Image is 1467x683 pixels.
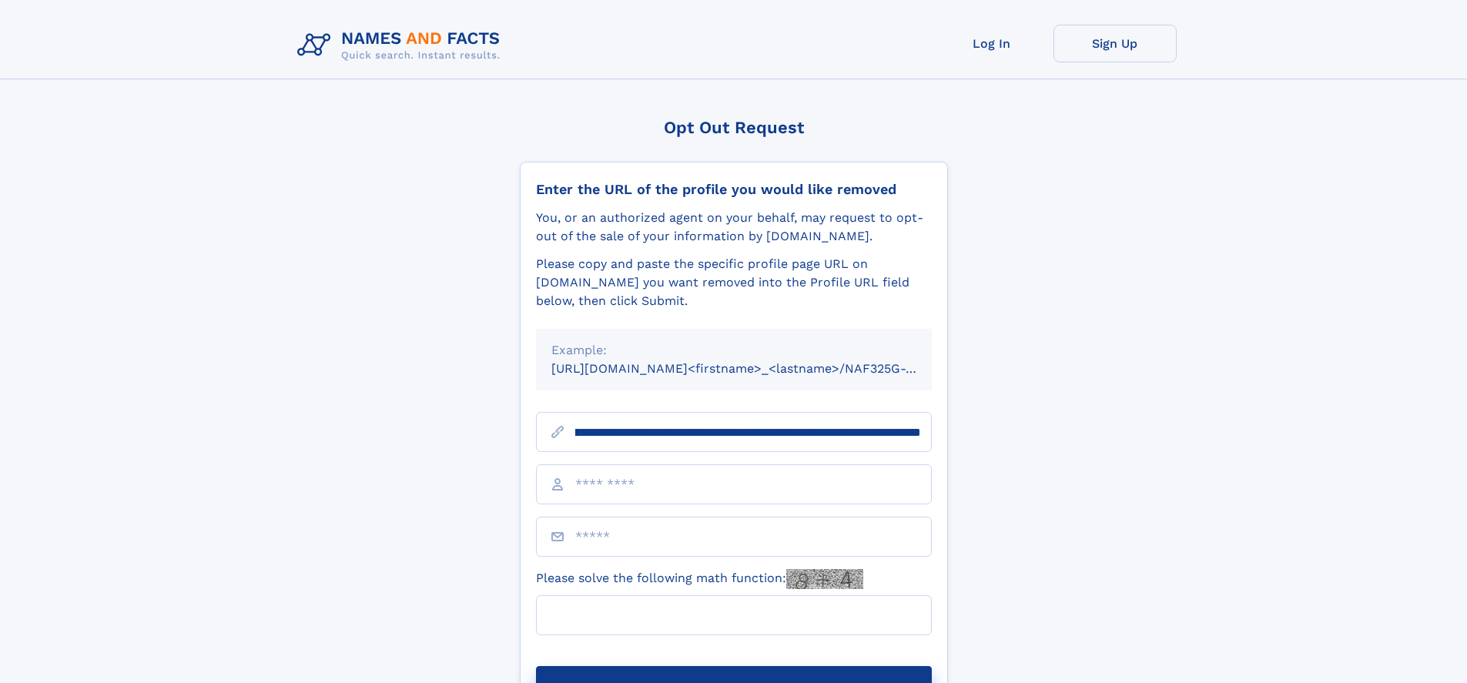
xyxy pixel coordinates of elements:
[1053,25,1177,62] a: Sign Up
[930,25,1053,62] a: Log In
[291,25,513,66] img: Logo Names and Facts
[520,118,948,137] div: Opt Out Request
[536,181,932,198] div: Enter the URL of the profile you would like removed
[536,255,932,310] div: Please copy and paste the specific profile page URL on [DOMAIN_NAME] you want removed into the Pr...
[536,209,932,246] div: You, or an authorized agent on your behalf, may request to opt-out of the sale of your informatio...
[551,341,916,360] div: Example:
[536,569,863,589] label: Please solve the following math function:
[551,361,961,376] small: [URL][DOMAIN_NAME]<firstname>_<lastname>/NAF325G-xxxxxxxx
